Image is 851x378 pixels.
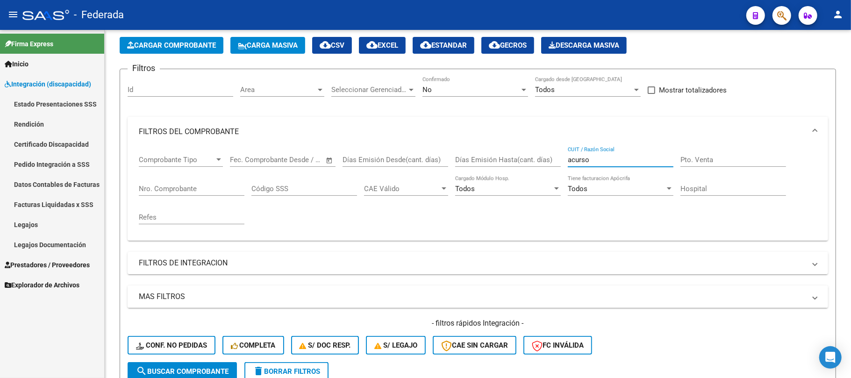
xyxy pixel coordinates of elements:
[331,86,407,94] span: Seleccionar Gerenciador
[535,86,555,94] span: Todos
[320,39,331,50] mat-icon: cloud_download
[324,155,335,166] button: Open calendar
[455,185,475,193] span: Todos
[549,41,619,50] span: Descarga Masiva
[136,341,207,349] span: Conf. no pedidas
[413,37,474,54] button: Estandar
[238,41,298,50] span: Carga Masiva
[5,59,29,69] span: Inicio
[128,117,828,147] mat-expansion-panel-header: FILTROS DEL COMPROBANTE
[240,86,316,94] span: Area
[568,185,587,193] span: Todos
[422,86,432,94] span: No
[139,258,806,268] mat-panel-title: FILTROS DE INTEGRACION
[139,292,806,302] mat-panel-title: MAS FILTROS
[523,336,592,355] button: FC Inválida
[128,285,828,308] mat-expansion-panel-header: MAS FILTROS
[5,79,91,89] span: Integración (discapacidad)
[374,341,417,349] span: S/ legajo
[300,341,351,349] span: S/ Doc Resp.
[128,318,828,328] h4: - filtros rápidos Integración -
[127,41,216,50] span: Cargar Comprobante
[366,39,378,50] mat-icon: cloud_download
[253,365,264,377] mat-icon: delete
[276,156,322,164] input: Fecha fin
[291,336,359,355] button: S/ Doc Resp.
[222,336,284,355] button: Completa
[420,39,431,50] mat-icon: cloud_download
[74,5,124,25] span: - Federada
[441,341,508,349] span: CAE SIN CARGAR
[128,252,828,274] mat-expansion-panel-header: FILTROS DE INTEGRACION
[139,156,215,164] span: Comprobante Tipo
[659,85,727,96] span: Mostrar totalizadores
[128,336,215,355] button: Conf. no pedidas
[433,336,516,355] button: CAE SIN CARGAR
[5,39,53,49] span: Firma Express
[253,367,320,376] span: Borrar Filtros
[136,367,229,376] span: Buscar Comprobante
[532,341,584,349] span: FC Inválida
[359,37,406,54] button: EXCEL
[128,147,828,241] div: FILTROS DEL COMPROBANTE
[136,365,147,377] mat-icon: search
[7,9,19,20] mat-icon: menu
[541,37,627,54] button: Descarga Masiva
[230,37,305,54] button: Carga Masiva
[312,37,352,54] button: CSV
[366,336,426,355] button: S/ legajo
[366,41,398,50] span: EXCEL
[5,280,79,290] span: Explorador de Archivos
[5,260,90,270] span: Prestadores / Proveedores
[489,39,500,50] mat-icon: cloud_download
[120,37,223,54] button: Cargar Comprobante
[230,156,268,164] input: Fecha inicio
[420,41,467,50] span: Estandar
[364,185,440,193] span: CAE Válido
[819,346,842,369] div: Open Intercom Messenger
[139,127,806,137] mat-panel-title: FILTROS DEL COMPROBANTE
[481,37,534,54] button: Gecros
[128,62,160,75] h3: Filtros
[541,37,627,54] app-download-masive: Descarga masiva de comprobantes (adjuntos)
[320,41,344,50] span: CSV
[832,9,844,20] mat-icon: person
[489,41,527,50] span: Gecros
[231,341,276,349] span: Completa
